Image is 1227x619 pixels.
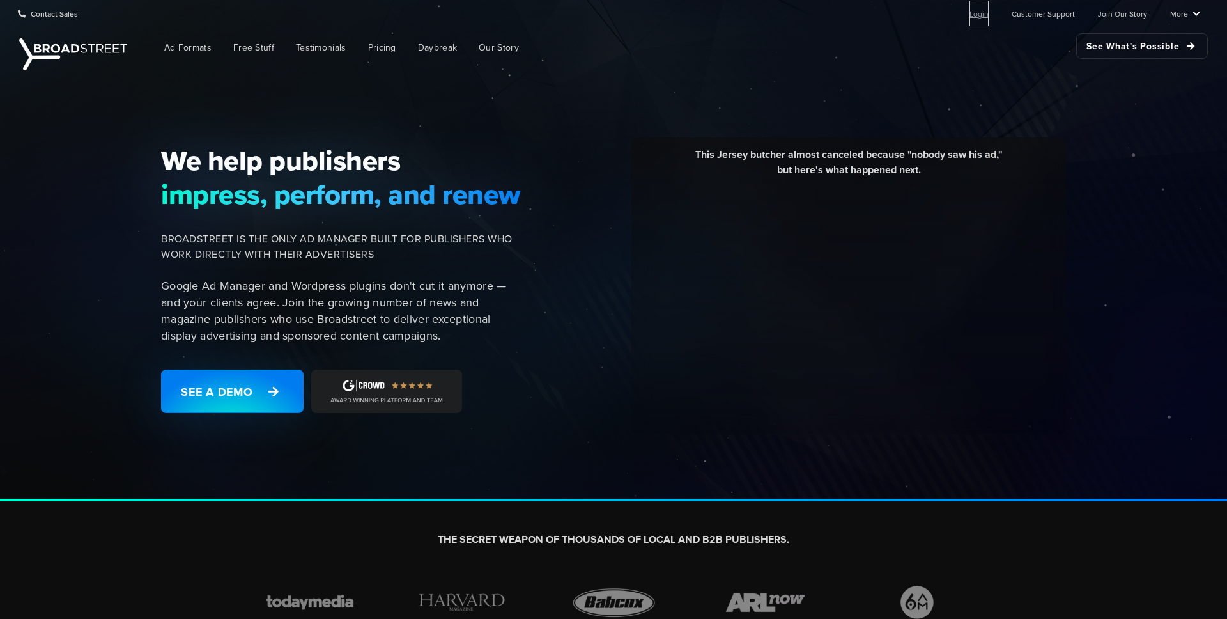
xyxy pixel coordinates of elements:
[641,187,1056,421] iframe: YouTube video player
[164,41,212,54] span: Ad Formats
[479,41,519,54] span: Our Story
[134,27,1208,68] nav: Main
[408,33,467,62] a: Daybreak
[286,33,356,62] a: Testimonials
[233,41,274,54] span: Free Stuff
[359,33,406,62] a: Pricing
[1170,1,1200,26] a: More
[296,41,346,54] span: Testimonials
[224,33,284,62] a: Free Stuff
[1076,33,1208,59] a: See What's Possible
[257,533,970,547] h2: THE SECRET WEAPON OF THOUSANDS OF LOCAL AND B2B PUBLISHERS.
[641,147,1056,187] div: This Jersey butcher almost canceled because "nobody saw his ad," but here's what happened next.
[18,1,78,26] a: Contact Sales
[418,41,457,54] span: Daybreak
[1012,1,1075,26] a: Customer Support
[19,38,127,70] img: Broadstreet | The Ad Manager for Small Publishers
[155,33,221,62] a: Ad Formats
[368,41,396,54] span: Pricing
[161,278,521,344] p: Google Ad Manager and Wordpress plugins don't cut it anymore — and your clients agree. Join the g...
[469,33,529,62] a: Our Story
[161,231,521,262] span: BROADSTREET IS THE ONLY AD MANAGER BUILT FOR PUBLISHERS WHO WORK DIRECTLY WITH THEIR ADVERTISERS
[161,370,304,413] a: See a Demo
[1098,1,1147,26] a: Join Our Story
[161,178,521,211] span: impress, perform, and renew
[161,144,521,177] span: We help publishers
[969,1,989,26] a: Login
